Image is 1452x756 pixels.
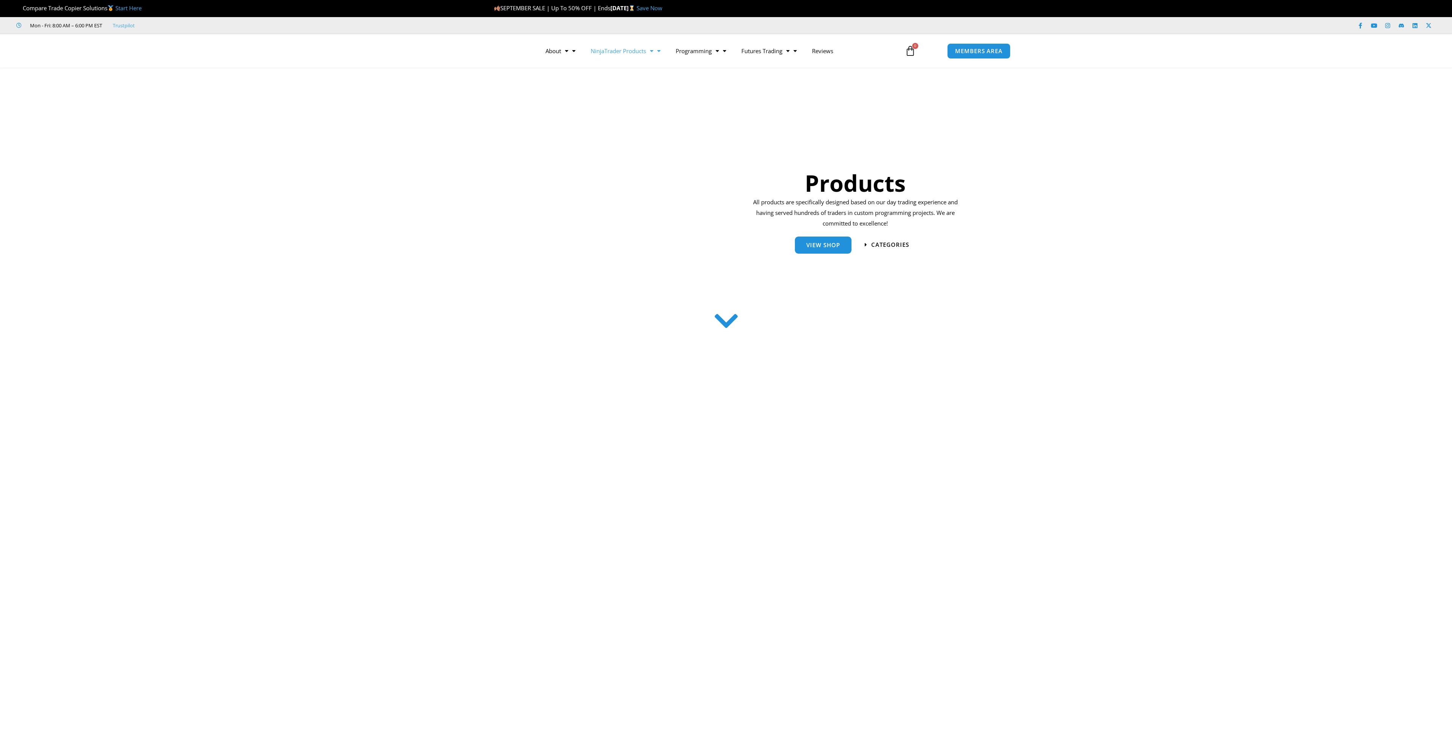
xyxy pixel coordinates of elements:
[912,43,918,49] span: 0
[947,43,1011,59] a: MEMBERS AREA
[629,5,635,11] img: ⌛
[806,242,840,248] span: View Shop
[28,21,102,30] span: Mon - Fri: 8:00 AM – 6:00 PM EST
[108,5,114,11] img: 🥇
[494,5,500,11] img: 🍂
[113,21,135,30] a: Trustpilot
[955,48,1003,54] span: MEMBERS AREA
[750,197,960,229] p: All products are specifically designed based on our day trading experience and having served hund...
[538,42,896,60] nav: Menu
[610,4,637,12] strong: [DATE]
[583,42,668,60] a: NinjaTrader Products
[865,242,909,248] a: categories
[16,4,142,12] span: Compare Trade Copier Solutions
[795,237,851,254] a: View Shop
[734,42,804,60] a: Futures Trading
[508,106,709,298] img: ProductsSection scaled | Affordable Indicators – NinjaTrader
[637,4,662,12] a: Save Now
[538,42,583,60] a: About
[494,4,610,12] span: SEPTEMBER SALE | Up To 50% OFF | Ends
[115,4,142,12] a: Start Here
[871,242,909,248] span: categories
[668,42,734,60] a: Programming
[17,5,22,11] img: 🏆
[894,40,927,62] a: 0
[804,42,841,60] a: Reviews
[750,167,960,199] h1: Products
[441,37,523,65] img: LogoAI | Affordable Indicators – NinjaTrader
